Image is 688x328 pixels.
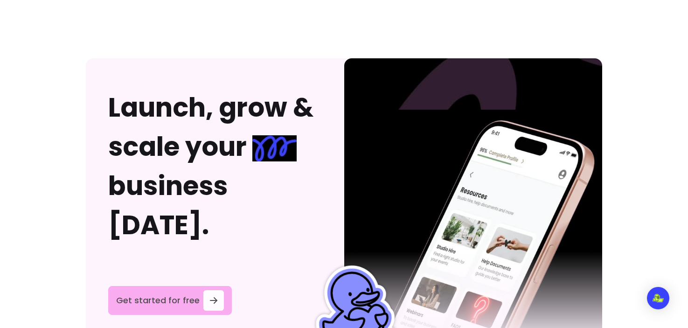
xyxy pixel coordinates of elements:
[108,88,321,245] h2: Launch, grow & scale your business [DATE].
[108,286,232,315] a: Get started for free
[252,135,297,161] img: spring Blue
[116,294,200,307] span: Get started for free
[647,287,669,309] div: Open Intercom Messenger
